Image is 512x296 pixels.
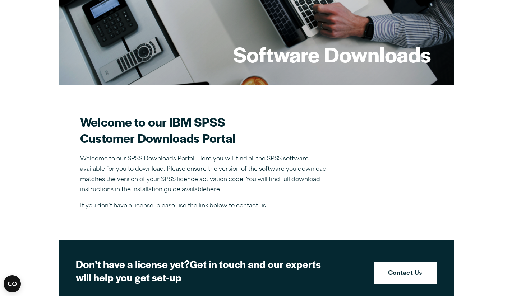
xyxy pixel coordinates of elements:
a: Contact Us [374,262,437,284]
strong: Contact Us [388,269,422,278]
h2: Welcome to our IBM SPSS Customer Downloads Portal [80,114,332,146]
p: If you don’t have a license, please use the link below to contact us [80,201,332,211]
h2: Get in touch and our experts will help you get set-up [76,257,327,284]
h1: Software Downloads [233,40,431,68]
a: here [207,187,220,193]
p: Welcome to our SPSS Downloads Portal. Here you will find all the SPSS software available for you ... [80,154,332,195]
strong: Don’t have a license yet? [76,257,190,271]
button: Open CMP widget [4,275,21,292]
